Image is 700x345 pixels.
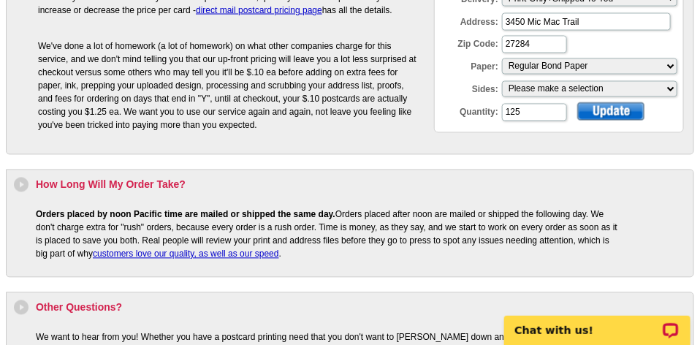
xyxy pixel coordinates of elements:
b: Orders placed by noon Pacific time are mailed or shipped the same day. [36,210,335,220]
p: Orders placed after noon are mailed or shipped the following day. We don't charge extra for "rush... [36,208,620,261]
a: customers love our quality, as well as our speed [93,249,279,259]
label: Quantity: [435,102,501,119]
label: Zip Code: [435,34,501,51]
label: Address: [435,12,501,29]
p: We've done a lot of homework (a lot of homework) on what other companies charge for this service,... [38,40,416,132]
h3: Other Questions? [14,300,686,315]
label: Sides: [435,80,501,96]
a: direct mail postcard pricing page [196,5,322,15]
iframe: LiveChat chat widget [495,299,700,345]
h3: How Long Will My Order Take? [14,178,686,192]
label: Paper: [435,57,501,74]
